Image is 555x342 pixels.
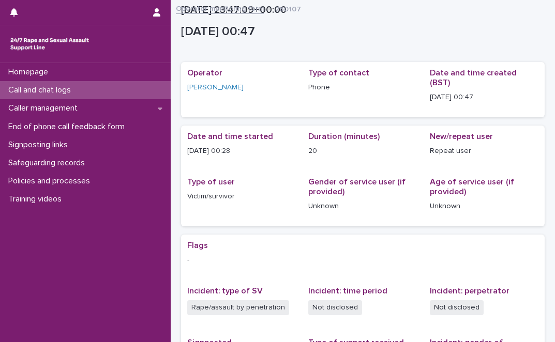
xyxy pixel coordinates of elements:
[308,201,417,212] p: Unknown
[187,241,208,250] span: Flags
[8,34,91,54] img: rhQMoQhaT3yELyF149Cw
[308,146,417,157] p: 20
[308,132,380,141] span: Duration (minutes)
[308,69,369,77] span: Type of contact
[187,300,289,315] span: Rape/assault by penetration
[4,103,86,113] p: Caller management
[4,158,93,168] p: Safeguarding records
[176,2,264,14] a: Operator monitoring form
[187,146,296,157] p: [DATE] 00:28
[187,287,263,295] span: Incident: type of SV
[187,178,235,186] span: Type of user
[187,191,296,202] p: Victim/survivor
[4,122,133,132] p: End of phone call feedback form
[308,178,406,196] span: Gender of service user (if provided)
[430,300,484,315] span: Not disclosed
[4,176,98,186] p: Policies and processes
[187,132,273,141] span: Date and time started
[430,201,538,212] p: Unknown
[187,82,244,93] a: [PERSON_NAME]
[308,287,387,295] span: Incident: time period
[4,85,79,95] p: Call and chat logs
[308,300,362,315] span: Not disclosed
[275,3,301,14] p: 260107
[181,24,541,39] p: [DATE] 00:47
[187,255,538,266] p: -
[430,69,517,87] span: Date and time created (BST)
[430,178,514,196] span: Age of service user (if provided)
[187,69,222,77] span: Operator
[430,146,538,157] p: Repeat user
[430,287,509,295] span: Incident: perpetrator
[308,82,417,93] p: Phone
[430,92,538,103] p: [DATE] 00:47
[4,194,70,204] p: Training videos
[4,140,76,150] p: Signposting links
[430,132,493,141] span: New/repeat user
[4,67,56,77] p: Homepage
